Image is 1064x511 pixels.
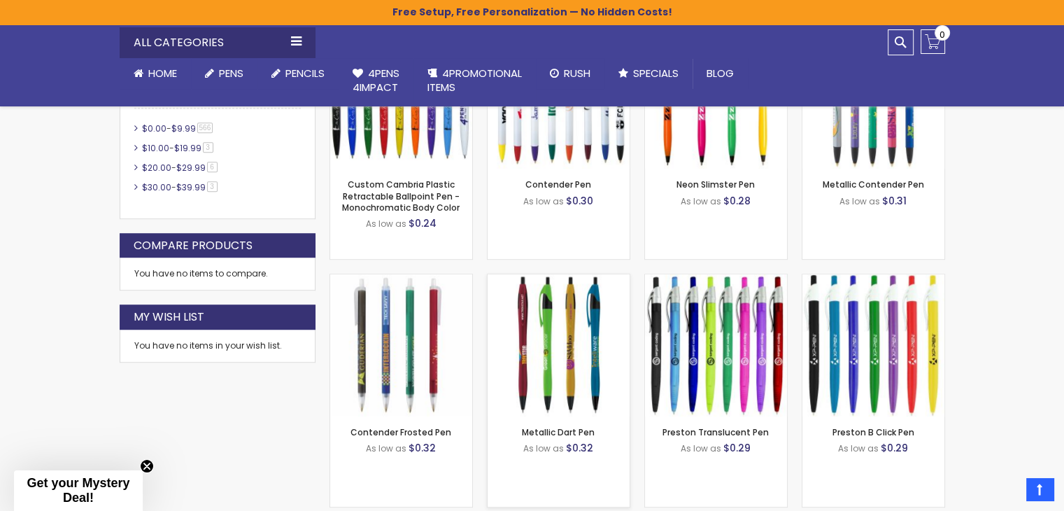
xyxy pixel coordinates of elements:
[139,122,218,134] a: $0.00-$9.99566
[564,66,590,80] span: Rush
[142,162,171,174] span: $20.00
[523,442,564,454] span: As low as
[681,195,721,207] span: As low as
[525,178,591,190] a: Contender Pen
[536,58,604,89] a: Rush
[839,195,880,207] span: As low as
[409,441,436,455] span: $0.32
[802,274,944,286] a: Preston B Click Pen
[645,274,787,416] img: Preston Translucent Pen
[566,194,593,208] span: $0.30
[681,442,721,454] span: As low as
[366,218,406,230] span: As low as
[523,195,564,207] span: As low as
[134,238,253,253] strong: Compare Products
[413,58,536,104] a: 4PROMOTIONALITEMS
[723,194,751,208] span: $0.28
[197,122,213,133] span: 566
[120,58,191,89] a: Home
[427,66,522,94] span: 4PROMOTIONAL ITEMS
[207,162,218,172] span: 6
[645,274,787,286] a: Preston Translucent Pen
[802,274,944,416] img: Preston B Click Pen
[882,194,907,208] span: $0.31
[120,258,315,290] div: You have no items to compare.
[339,58,413,104] a: 4Pens4impact
[342,178,460,213] a: Custom Cambria Plastic Retractable Ballpoint Pen - Monochromatic Body Color
[14,470,143,511] div: Get your Mystery Deal!Close teaser
[120,27,315,58] div: All Categories
[139,162,222,174] a: $20.00-$29.996
[921,29,945,54] a: 0
[566,441,593,455] span: $0.32
[139,181,222,193] a: $30.00-$39.993
[522,426,595,438] a: Metallic Dart Pen
[330,274,472,286] a: Contender Frosted Pen
[488,274,630,286] a: Metallic Dart Pen
[134,340,301,351] div: You have no items in your wish list.
[693,58,748,89] a: Blog
[140,459,154,473] button: Close teaser
[134,309,204,325] strong: My Wish List
[662,426,769,438] a: Preston Translucent Pen
[176,181,206,193] span: $39.99
[723,441,751,455] span: $0.29
[27,476,129,505] span: Get your Mystery Deal!
[148,66,177,80] span: Home
[353,66,399,94] span: 4Pens 4impact
[142,181,171,193] span: $30.00
[409,216,437,230] span: $0.24
[142,142,169,154] span: $10.00
[139,142,218,154] a: $10.00-$19.993
[171,122,196,134] span: $9.99
[707,66,734,80] span: Blog
[174,142,201,154] span: $19.99
[191,58,257,89] a: Pens
[633,66,679,80] span: Specials
[823,178,924,190] a: Metallic Contender Pen
[176,162,206,174] span: $29.99
[939,28,945,41] span: 0
[257,58,339,89] a: Pencils
[488,274,630,416] img: Metallic Dart Pen
[285,66,325,80] span: Pencils
[350,426,451,438] a: Contender Frosted Pen
[207,181,218,192] span: 3
[366,442,406,454] span: As low as
[142,122,166,134] span: $0.00
[219,66,243,80] span: Pens
[330,274,472,416] img: Contender Frosted Pen
[676,178,755,190] a: Neon Slimster Pen
[604,58,693,89] a: Specials
[203,142,213,153] span: 3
